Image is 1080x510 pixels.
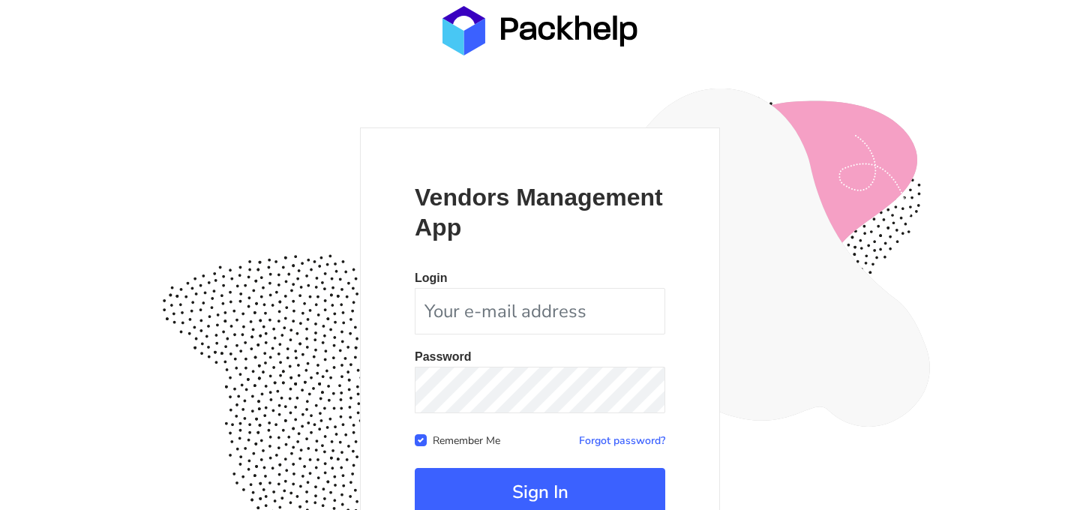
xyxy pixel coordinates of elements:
p: Vendors Management App [415,182,665,242]
p: Password [415,351,665,363]
a: Forgot password? [579,433,665,448]
input: Your e-mail address [415,288,665,334]
p: Login [415,272,665,284]
label: Remember Me [433,431,500,448]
